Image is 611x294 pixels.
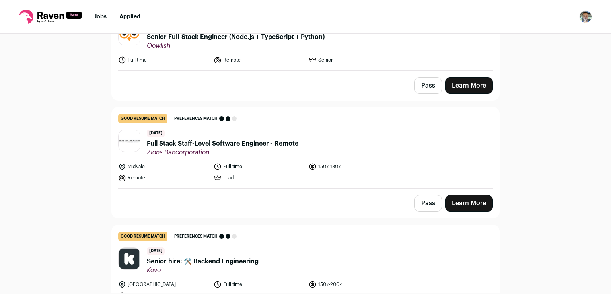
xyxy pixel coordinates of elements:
[118,174,209,182] li: Remote
[147,139,298,148] span: Full Stack Staff-Level Software Engineer - Remote
[414,77,442,94] button: Pass
[118,56,209,64] li: Full time
[414,195,442,212] button: Pass
[579,10,592,23] img: 19917917-medium_jpg
[214,280,304,288] li: Full time
[112,107,499,188] a: good resume match Preferences match [DATE] Full Stack Staff-Level Software Engineer - Remote Zion...
[118,163,209,171] li: Midvale
[94,14,107,19] a: Jobs
[147,247,165,255] span: [DATE]
[147,32,325,42] span: Senior Full-Stack Engineer (Node.js + TypeScript + Python)
[119,23,140,45] img: 8cc2f6b3a228c465265761d576e648c63fdae8d4f1226d42b252eff5c409b4a0.jpg
[174,232,218,240] span: Preferences match
[147,148,298,156] span: Zions Bancorporation
[119,248,140,269] img: 2ad9f4c8ca4c1a33ea621a530fadf8b4a9578933bd7183b54a7ba8e0f0a58ef6.jpg
[309,163,399,171] li: 150k-180k
[147,266,259,274] span: Kovo
[119,14,140,19] a: Applied
[174,115,218,123] span: Preferences match
[309,280,399,288] li: 150k-200k
[579,10,592,23] button: Open dropdown
[147,130,165,137] span: [DATE]
[147,257,259,266] span: Senior hire: 🛠️ Backend Engineering
[118,232,167,241] div: good resume match
[119,139,140,142] img: 16833c27c537c963363fed9dc83ceb3ebcaabfa92a7bd310657e2981e1ba2c84
[445,195,493,212] a: Learn More
[445,77,493,94] a: Learn More
[214,56,304,64] li: Remote
[214,174,304,182] li: Lead
[118,280,209,288] li: [GEOGRAPHIC_DATA]
[214,163,304,171] li: Full time
[309,56,399,64] li: Senior
[147,42,325,50] span: Oowlish
[118,114,167,123] div: good resume match
[112,1,499,70] a: good resume match Preferences match [DATE] Senior Full-Stack Engineer (Node.js + TypeScript + Pyt...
